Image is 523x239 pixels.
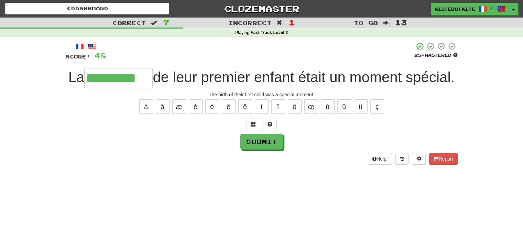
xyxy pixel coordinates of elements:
[66,42,106,51] div: /
[368,153,392,165] button: Help!
[222,99,236,114] button: ê
[66,54,90,59] span: Score:
[255,99,269,114] button: î
[304,99,318,114] button: œ
[139,99,153,114] button: à
[383,20,390,26] span: :
[151,20,159,26] span: :
[172,99,186,114] button: æ
[395,153,408,165] button: Round history (alt+y)
[205,99,219,114] button: é
[370,99,384,114] button: ç
[288,99,302,114] button: ô
[276,20,284,26] span: :
[189,99,203,114] button: è
[271,99,285,114] button: ï
[289,18,295,26] span: 1
[95,51,106,60] span: 48
[68,69,85,85] span: La
[5,3,169,14] a: Dashboard
[414,52,425,58] span: 25 %
[431,3,509,15] a: AisteButaite /
[429,153,457,165] button: Report
[354,19,378,26] span: To go
[179,3,344,15] a: Clozemaster
[240,134,283,150] button: Submit
[238,99,252,114] button: ë
[321,99,335,114] button: ù
[247,119,260,130] button: Switch sentence to multiple choice alt+p
[354,99,368,114] button: ü
[435,6,475,12] span: AisteButaite
[66,91,458,98] div: The birth of their first child was a special moment.
[163,18,169,26] span: 7
[490,6,494,10] span: /
[263,119,277,130] button: Single letter hint - you only get 1 per sentence and score half the points! alt+h
[153,69,455,85] span: de leur premier enfant était un moment spécial.
[112,19,146,26] span: Correct
[337,99,351,114] button: û
[228,19,272,26] span: Incorrect
[251,30,288,35] strong: Fast Track Level 2
[156,99,170,114] button: â
[395,18,407,26] span: 13
[414,52,458,58] div: Mastered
